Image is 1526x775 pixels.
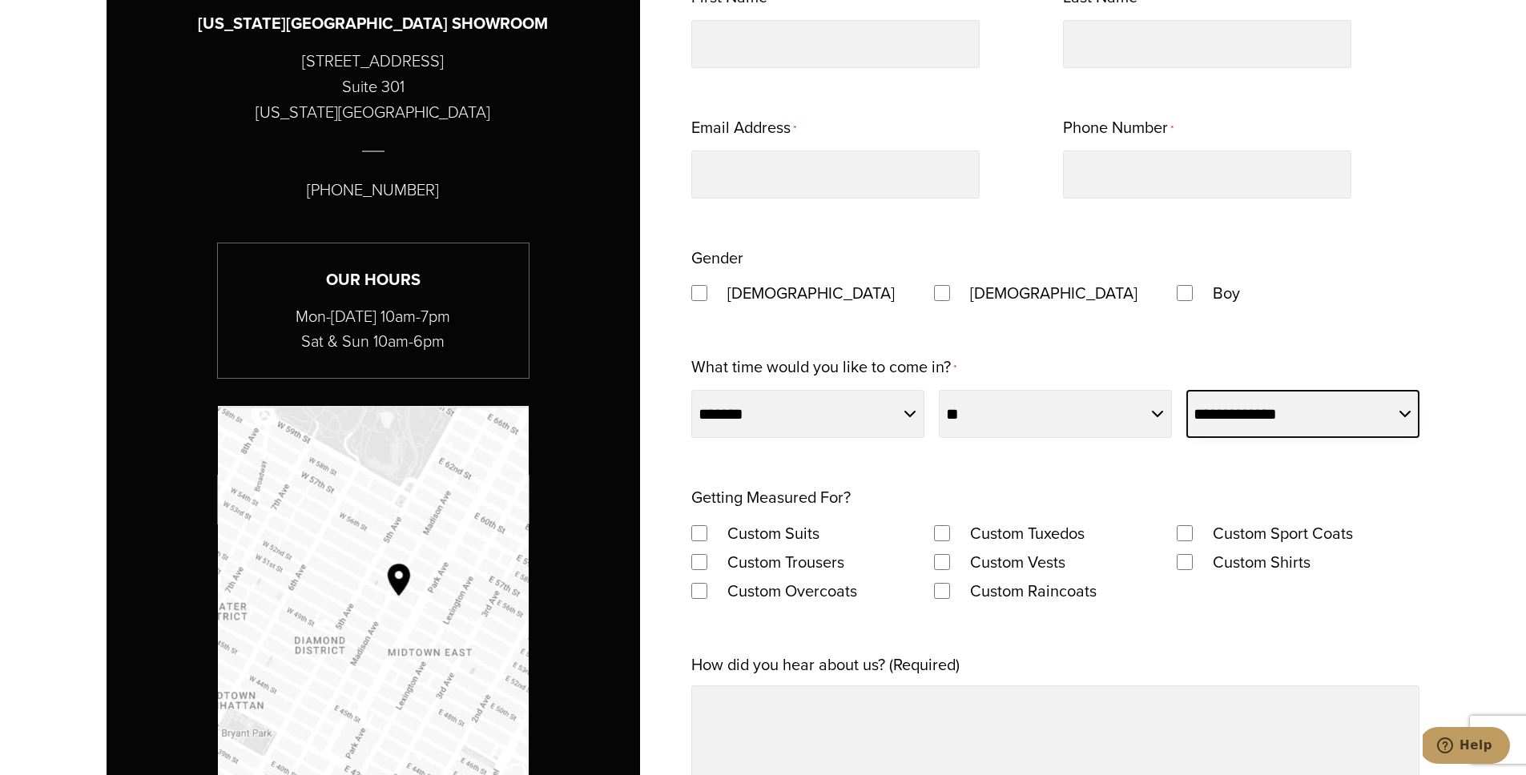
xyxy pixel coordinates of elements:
label: Custom Shirts [1197,548,1327,576]
label: Custom Raincoats [954,576,1113,605]
label: Custom Sport Coats [1197,519,1369,548]
label: Phone Number [1063,113,1174,144]
h3: [US_STATE][GEOGRAPHIC_DATA] SHOWROOM [198,11,548,36]
label: [DEMOGRAPHIC_DATA] [954,279,1154,307]
p: Mon-[DATE] 10am-7pm Sat & Sun 10am-6pm [218,304,529,354]
label: Custom Overcoats [711,576,873,605]
label: Custom Tuxedos [954,519,1101,548]
iframe: Opens a widget where you can chat to one of our agents [1423,727,1510,767]
label: Custom Vests [954,548,1081,576]
label: [DEMOGRAPHIC_DATA] [711,279,911,307]
h3: Our Hours [218,267,529,292]
label: Email Address [691,113,796,144]
label: Custom Trousers [711,548,860,576]
label: Custom Suits [711,519,835,548]
p: [STREET_ADDRESS] Suite 301 [US_STATE][GEOGRAPHIC_DATA] [256,48,490,125]
p: [PHONE_NUMBER] [307,177,439,203]
label: Boy [1197,279,1256,307]
label: How did you hear about us? (Required) [691,650,960,679]
legend: Getting Measured For? [691,483,851,512]
label: What time would you like to come in? [691,352,956,383]
legend: Gender [691,243,743,272]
